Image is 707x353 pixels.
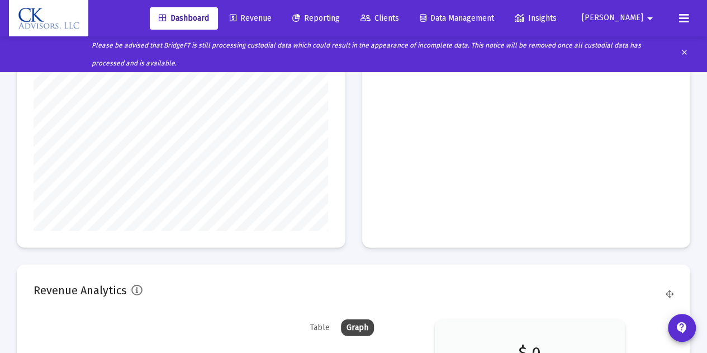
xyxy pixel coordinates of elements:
[305,319,335,336] div: Table
[515,13,557,23] span: Insights
[17,7,80,30] img: Dashboard
[582,13,643,23] span: [PERSON_NAME]
[675,321,689,335] mat-icon: contact_support
[341,319,374,336] div: Graph
[420,13,494,23] span: Data Management
[159,13,209,23] span: Dashboard
[283,7,349,30] a: Reporting
[34,281,127,299] h2: Revenue Analytics
[360,13,399,23] span: Clients
[643,7,657,30] mat-icon: arrow_drop_down
[92,41,641,67] i: Please be advised that BridgeFT is still processing custodial data which could result in the appe...
[292,13,340,23] span: Reporting
[352,7,408,30] a: Clients
[411,7,503,30] a: Data Management
[506,7,566,30] a: Insights
[568,7,670,29] button: [PERSON_NAME]
[150,7,218,30] a: Dashboard
[230,13,272,23] span: Revenue
[680,46,689,63] mat-icon: clear
[221,7,281,30] a: Revenue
